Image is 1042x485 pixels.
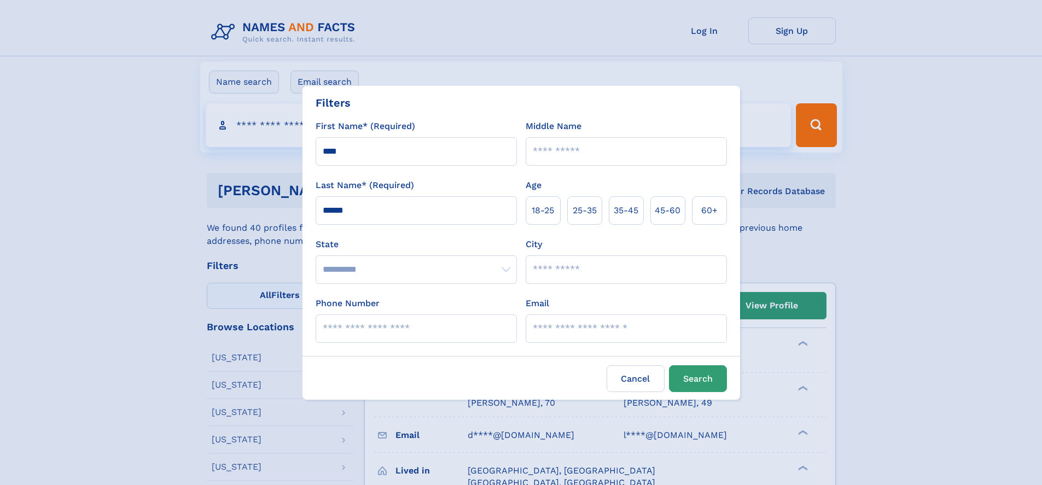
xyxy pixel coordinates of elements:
[669,365,727,392] button: Search
[316,95,351,111] div: Filters
[701,204,718,217] span: 60+
[316,120,415,133] label: First Name* (Required)
[614,204,638,217] span: 35‑45
[532,204,554,217] span: 18‑25
[607,365,665,392] label: Cancel
[655,204,680,217] span: 45‑60
[526,297,549,310] label: Email
[316,179,414,192] label: Last Name* (Required)
[526,120,581,133] label: Middle Name
[316,238,517,251] label: State
[526,179,542,192] label: Age
[316,297,380,310] label: Phone Number
[573,204,597,217] span: 25‑35
[526,238,542,251] label: City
